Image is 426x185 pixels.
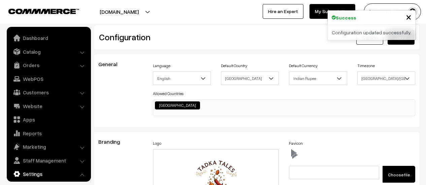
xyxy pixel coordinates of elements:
[8,32,89,44] a: Dashboard
[336,14,356,21] strong: Success
[221,73,278,84] span: India
[155,101,200,109] li: India
[8,100,89,112] a: Website
[263,4,303,19] a: Hire an Expert
[221,63,247,69] label: Default Country
[153,73,210,84] span: English
[289,149,299,159] img: favicon.ico
[289,140,303,146] label: Favicon
[8,73,89,85] a: WebPOS
[8,113,89,126] a: Apps
[98,61,125,67] span: General
[407,7,418,17] img: user
[76,3,162,20] button: [DOMAIN_NAME]
[8,9,79,14] img: COMMMERCE
[364,3,421,20] button: [PERSON_NAME]
[153,91,184,97] label: Allowed Countries
[309,4,355,19] a: My Subscription
[388,172,410,177] span: Choose file
[8,154,89,167] a: Staff Management
[8,127,89,139] a: Reports
[406,10,412,23] span: ×
[8,86,89,98] a: Customers
[357,72,415,85] span: Asia/Kolkata
[8,168,89,180] a: Settings
[328,25,416,40] div: Configuration updated successfully.
[357,63,375,69] label: Timezone
[153,140,161,146] label: Logo
[98,138,128,145] span: Branding
[153,72,211,85] span: English
[8,141,89,153] a: Marketing
[8,46,89,58] a: Catalog
[153,63,170,69] label: Language
[99,32,252,42] h2: Configuration
[358,73,415,84] span: Asia/Kolkata
[406,12,412,22] button: Close
[289,63,318,69] label: Default Currency
[289,73,347,84] span: Indian Rupee
[289,72,347,85] span: Indian Rupee
[8,7,67,15] a: COMMMERCE
[8,59,89,71] a: Orders
[221,72,279,85] span: India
